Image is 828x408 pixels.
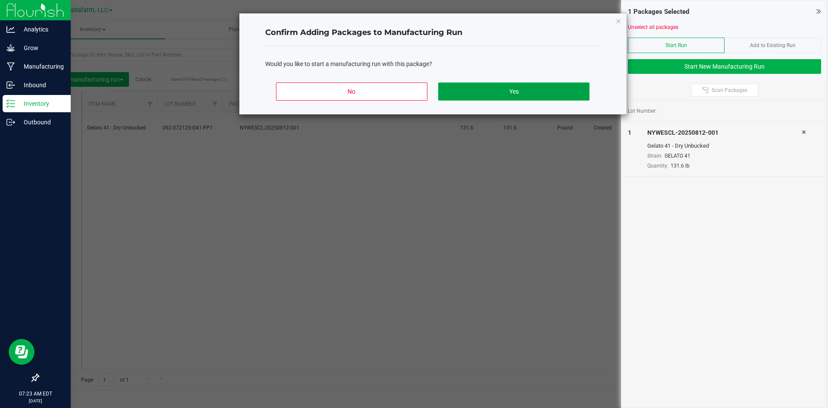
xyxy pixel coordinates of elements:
iframe: Resource center [9,339,34,365]
h4: Confirm Adding Packages to Manufacturing Run [265,27,601,38]
button: Close [615,16,621,26]
button: Yes [438,82,589,101]
div: Would you like to start a manufacturing run with this package? [265,60,601,69]
button: No [276,82,427,101]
